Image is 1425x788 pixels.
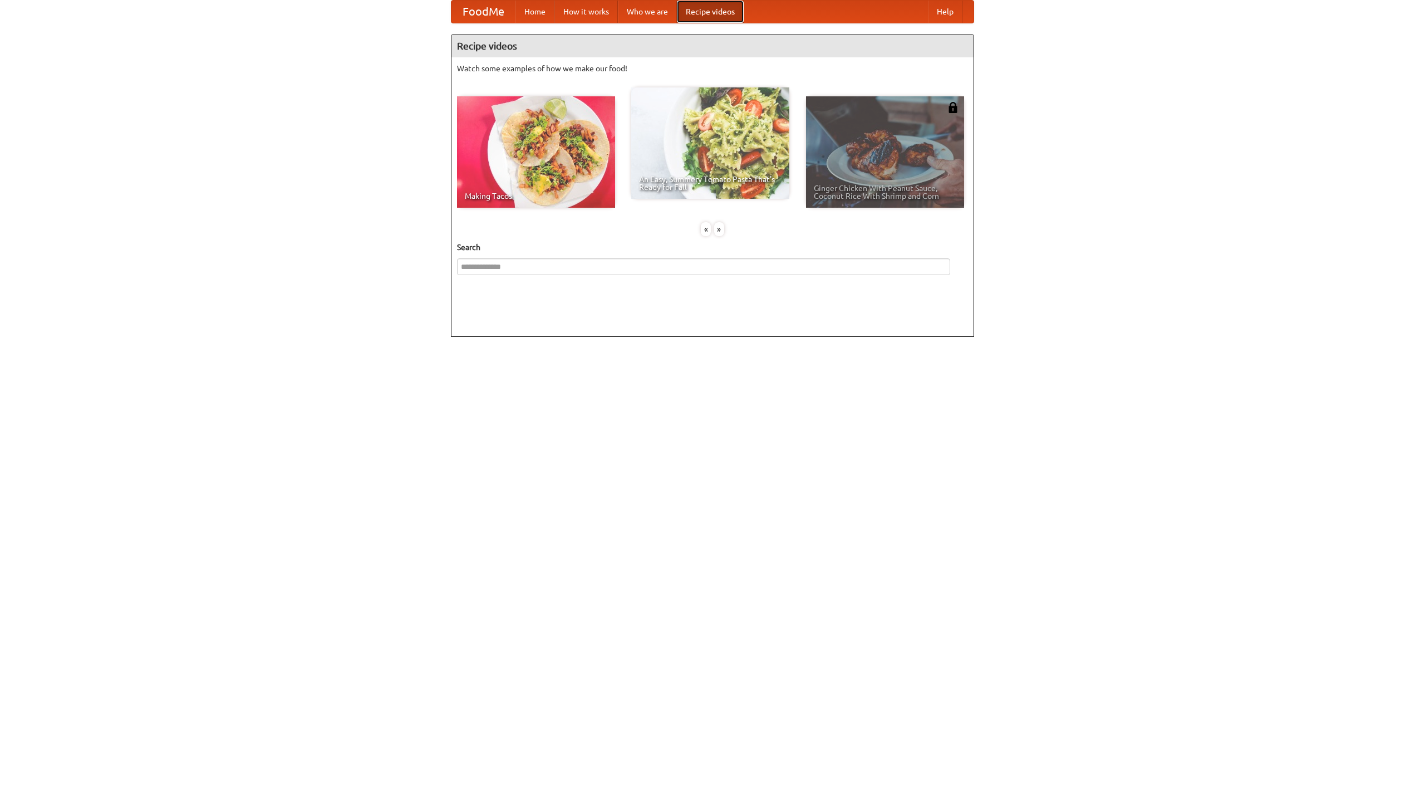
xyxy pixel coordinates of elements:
a: Who we are [618,1,677,23]
a: Recipe videos [677,1,744,23]
a: Help [928,1,962,23]
div: » [714,222,724,236]
a: Making Tacos [457,96,615,208]
span: An Easy, Summery Tomato Pasta That's Ready for Fall [639,175,782,191]
img: 483408.png [947,102,959,113]
p: Watch some examples of how we make our food! [457,63,968,74]
h5: Search [457,242,968,253]
a: How it works [554,1,618,23]
a: Home [515,1,554,23]
a: An Easy, Summery Tomato Pasta That's Ready for Fall [631,87,789,199]
a: FoodMe [451,1,515,23]
h4: Recipe videos [451,35,974,57]
div: « [701,222,711,236]
span: Making Tacos [465,192,607,200]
